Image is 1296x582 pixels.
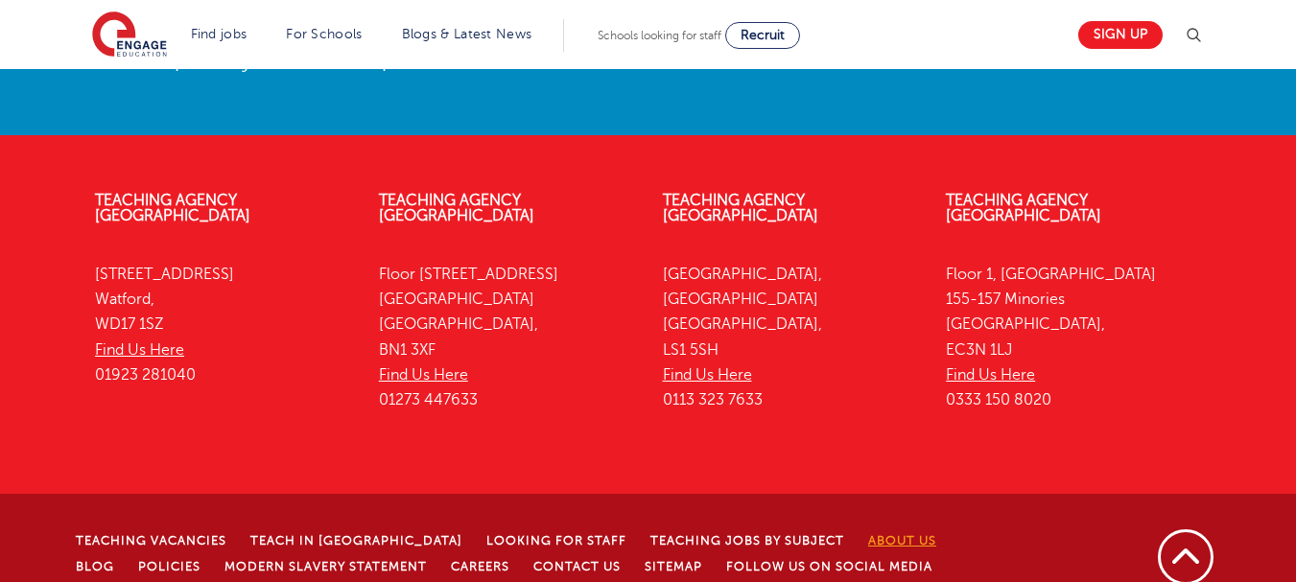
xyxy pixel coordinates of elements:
[650,534,844,547] a: Teaching jobs by subject
[946,366,1035,384] a: Find Us Here
[741,28,785,42] span: Recruit
[1078,21,1163,49] a: Sign up
[868,534,936,547] a: About Us
[663,192,818,224] a: Teaching Agency [GEOGRAPHIC_DATA]
[92,12,167,59] img: Engage Education
[451,560,509,573] a: Careers
[286,27,362,41] a: For Schools
[402,27,532,41] a: Blogs & Latest News
[95,341,184,359] a: Find Us Here
[250,534,462,547] a: Teach in [GEOGRAPHIC_DATA]
[191,27,247,41] a: Find jobs
[76,534,226,547] a: Teaching Vacancies
[95,262,350,387] p: [STREET_ADDRESS] Watford, WD17 1SZ 01923 281040
[76,560,114,573] a: Blog
[138,560,200,573] a: Policies
[645,560,702,573] a: Sitemap
[663,262,918,413] p: [GEOGRAPHIC_DATA], [GEOGRAPHIC_DATA] [GEOGRAPHIC_DATA], LS1 5SH 0113 323 7633
[486,534,626,547] a: Looking for staff
[663,366,752,384] a: Find Us Here
[95,192,250,224] a: Teaching Agency [GEOGRAPHIC_DATA]
[379,366,468,384] a: Find Us Here
[946,192,1101,224] a: Teaching Agency [GEOGRAPHIC_DATA]
[379,262,634,413] p: Floor [STREET_ADDRESS] [GEOGRAPHIC_DATA] [GEOGRAPHIC_DATA], BN1 3XF 01273 447633
[533,560,621,573] a: Contact Us
[725,22,800,49] a: Recruit
[726,560,932,573] a: Follow us on Social Media
[946,262,1201,413] p: Floor 1, [GEOGRAPHIC_DATA] 155-157 Minories [GEOGRAPHIC_DATA], EC3N 1LJ 0333 150 8020
[598,29,721,42] span: Schools looking for staff
[224,560,427,573] a: Modern Slavery Statement
[379,192,534,224] a: Teaching Agency [GEOGRAPHIC_DATA]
